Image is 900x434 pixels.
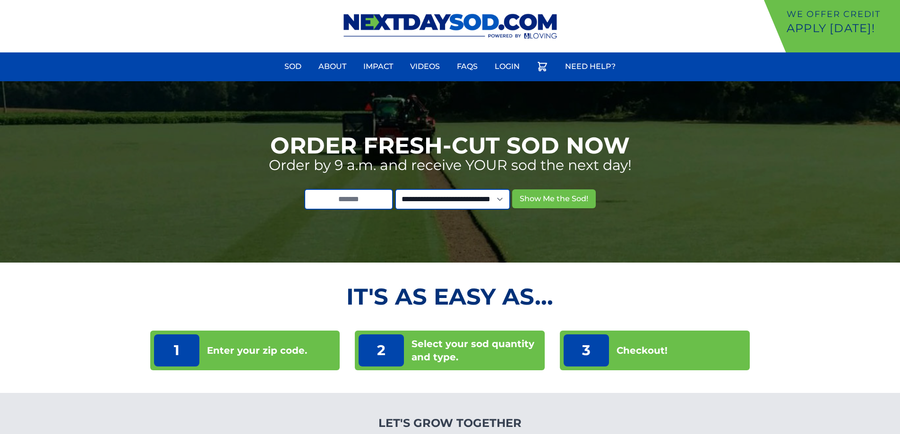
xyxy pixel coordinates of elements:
h4: Let's Grow Together [328,416,572,431]
p: We offer Credit [787,8,896,21]
p: 3 [564,334,609,366]
p: Enter your zip code. [207,344,307,357]
a: About [313,55,352,78]
p: 1 [154,334,199,366]
a: Videos [404,55,446,78]
p: Select your sod quantity and type. [411,337,541,364]
a: Login [489,55,525,78]
h2: It's as Easy As... [150,285,750,308]
p: 2 [359,334,404,366]
button: Show Me the Sod! [512,189,596,208]
a: Need Help? [559,55,621,78]
p: Apply [DATE]! [787,21,896,36]
a: FAQs [451,55,483,78]
a: Sod [279,55,307,78]
h1: Order Fresh-Cut Sod Now [270,134,630,157]
a: Impact [358,55,399,78]
p: Order by 9 a.m. and receive YOUR sod the next day! [269,157,632,174]
p: Checkout! [617,344,668,357]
